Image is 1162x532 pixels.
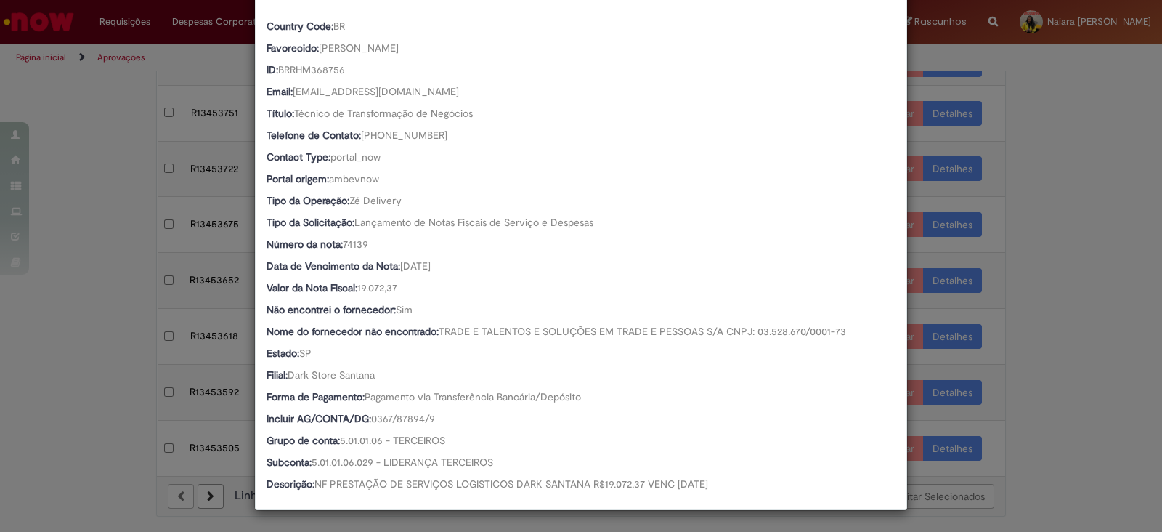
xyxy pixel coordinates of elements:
span: 5.01.01.06.029 - LIDERANÇA TERCEIROS [312,456,493,469]
span: 19.072,37 [357,281,397,294]
b: ID: [267,63,278,76]
span: Sim [396,303,413,316]
span: [DATE] [400,259,431,273]
span: Zé Delivery [349,194,402,207]
span: BR [333,20,345,33]
b: Contact Type: [267,150,330,164]
span: [PHONE_NUMBER] [361,129,447,142]
span: Lançamento de Notas Fiscais de Serviço e Despesas [354,216,593,229]
span: [EMAIL_ADDRESS][DOMAIN_NAME] [293,85,459,98]
span: portal_now [330,150,381,164]
span: TRADE E TALENTOS E SOLUÇÕES EM TRADE E PESSOAS S/A CNPJ: 03.528.670/0001-73 [439,325,846,338]
span: BRRHM368756 [278,63,345,76]
span: Pagamento via Transferência Bancária/Depósito [365,390,581,403]
b: Grupo de conta: [267,434,340,447]
b: Data de Vencimento da Nota: [267,259,400,273]
b: Não encontrei o fornecedor: [267,303,396,316]
b: Email: [267,85,293,98]
b: Country Code: [267,20,333,33]
span: Dark Store Santana [288,368,375,382]
span: 74139 [343,238,368,251]
b: Tipo da Operação: [267,194,349,207]
b: Nome do fornecedor não encontrado: [267,325,439,338]
span: NF PRESTAÇÃO DE SERVIÇOS LOGISTICOS DARK SANTANA R$19.072,37 VENC [DATE] [314,477,708,491]
b: Valor da Nota Fiscal: [267,281,357,294]
b: Favorecido: [267,41,319,55]
b: Estado: [267,347,299,360]
b: Portal origem: [267,172,329,185]
b: Filial: [267,368,288,382]
b: Título: [267,107,294,120]
b: Telefone de Contato: [267,129,361,142]
b: Forma de Pagamento: [267,390,365,403]
span: Técnico de Transformação de Negócios [294,107,473,120]
b: Subconta: [267,456,312,469]
b: Tipo da Solicitação: [267,216,354,229]
b: Incluir AG/CONTA/DG: [267,412,371,425]
span: 5.01.01.06 - TERCEIROS [340,434,445,447]
span: SP [299,347,312,360]
b: Número da nota: [267,238,343,251]
span: [PERSON_NAME] [319,41,399,55]
span: 0367/87894/9 [371,412,435,425]
b: Descrição: [267,477,314,491]
span: ambevnow [329,172,379,185]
